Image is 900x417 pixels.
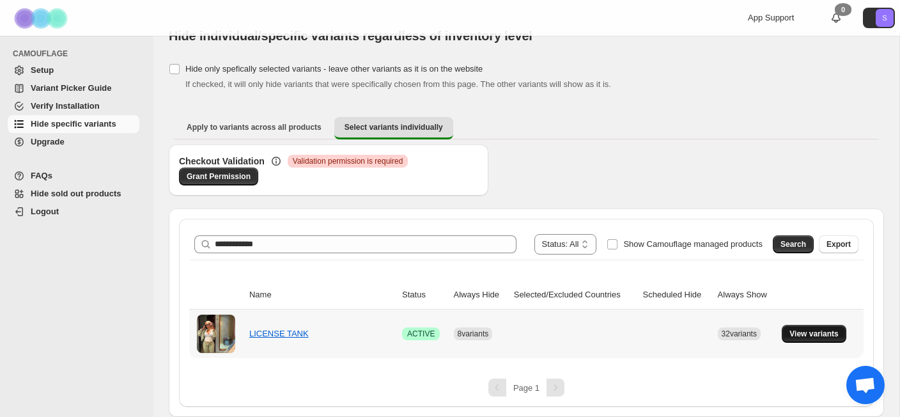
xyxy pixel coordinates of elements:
span: CAMOUFLAGE [13,49,144,59]
span: Verify Installation [31,101,100,111]
span: View variants [789,329,839,339]
a: Logout [8,203,139,221]
span: Hide sold out products [31,189,121,198]
span: If checked, it will only hide variants that were specifically chosen from this page. The other va... [185,79,611,89]
span: Page 1 [513,383,539,393]
button: View variants [782,325,846,343]
span: Select variants individually [345,122,443,132]
nav: Pagination [189,379,864,397]
a: Hide specific variants [8,115,139,133]
a: FAQs [8,167,139,185]
span: Hide individual/specific variants regardless of inventory level [169,29,532,43]
button: Export [819,235,858,253]
div: 0 [835,3,851,16]
span: Search [780,239,806,249]
a: Variant Picker Guide [8,79,139,97]
button: Search [773,235,814,253]
th: Always Show [714,281,779,310]
a: Upgrade [8,133,139,151]
button: Avatar with initials S [863,8,895,28]
a: Verify Installation [8,97,139,115]
a: Setup [8,61,139,79]
text: S [882,14,887,22]
span: Apply to variants across all products [187,122,322,132]
th: Status [398,281,449,310]
span: FAQs [31,171,52,180]
button: Select variants individually [334,117,453,139]
img: LICENSE TANK [197,315,235,353]
span: Logout [31,207,59,216]
th: Name [245,281,398,310]
button: Apply to variants across all products [176,117,332,138]
div: Open chat [846,366,885,404]
span: Hide specific variants [31,119,116,129]
a: LICENSE TANK [249,329,309,338]
th: Selected/Excluded Countries [510,281,639,310]
span: Upgrade [31,137,65,146]
span: Hide only spefically selected variants - leave other variants as it is on the website [185,64,483,74]
img: Camouflage [10,1,74,36]
span: Grant Permission [187,171,251,182]
span: Show Camouflage managed products [623,239,763,249]
a: Grant Permission [179,168,258,185]
a: Hide sold out products [8,185,139,203]
span: Variant Picker Guide [31,83,111,93]
span: Validation permission is required [293,156,403,166]
span: Setup [31,65,54,75]
span: 32 variants [722,329,757,338]
h3: Checkout Validation [179,155,265,168]
div: Select variants individually [169,145,884,417]
span: ACTIVE [407,329,435,339]
th: Always Hide [450,281,510,310]
span: Export [826,239,851,249]
span: App Support [748,13,794,22]
a: 0 [830,12,842,24]
span: 8 variants [458,329,489,338]
th: Scheduled Hide [639,281,714,310]
span: Avatar with initials S [876,9,894,27]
